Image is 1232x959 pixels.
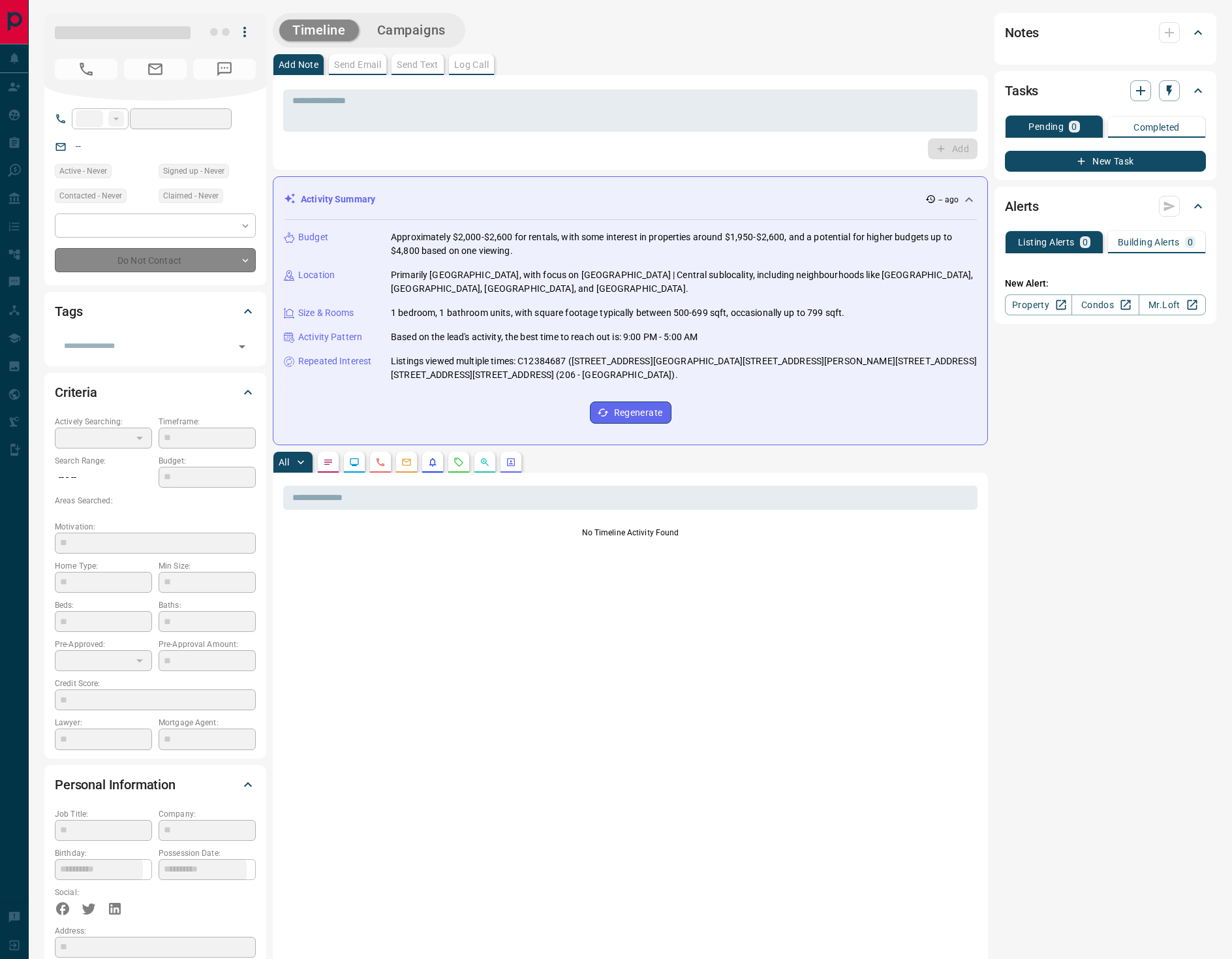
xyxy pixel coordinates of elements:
[55,560,152,572] p: Home Type:
[159,416,256,428] p: Timeframe:
[298,354,371,368] p: Repeated Interest
[1005,17,1206,48] div: Notes
[55,248,256,272] div: Do Not Contact
[1005,196,1039,217] h2: Alerts
[163,165,224,178] span: Signed up - Never
[284,187,977,212] div: Activity Summary-- ago
[279,60,318,69] p: Add Note
[159,638,256,650] p: Pre-Approval Amount:
[401,457,412,467] svg: Emails
[1071,294,1139,315] a: Condos
[391,354,977,382] p: Listings viewed multiple times: C12384687 ([STREET_ADDRESS][GEOGRAPHIC_DATA][STREET_ADDRESS][PERS...
[590,401,671,424] button: Regenerate
[55,59,117,80] span: No Number
[124,59,187,80] span: No Email
[298,230,328,244] p: Budget
[1118,238,1180,247] p: Building Alerts
[1005,80,1038,101] h2: Tasks
[391,268,977,296] p: Primarily [GEOGRAPHIC_DATA], with focus on [GEOGRAPHIC_DATA] | Central sublocality, including nei...
[55,808,152,820] p: Job Title:
[349,457,360,467] svg: Lead Browsing Activity
[938,194,959,206] p: -- ago
[55,887,152,898] p: Social:
[59,165,107,178] span: Active - Never
[391,306,844,320] p: 1 bedroom, 1 bathroom units, with square footage typically between 500-699 sqft, occasionally up ...
[55,455,152,467] p: Search Range:
[55,301,82,322] h2: Tags
[454,457,464,467] svg: Requests
[375,457,386,467] svg: Calls
[506,457,516,467] svg: Agent Actions
[1005,151,1206,172] button: New Task
[1083,238,1088,247] p: 0
[279,20,359,41] button: Timeline
[1188,238,1193,247] p: 0
[1139,294,1206,315] a: Mr.Loft
[55,296,256,327] div: Tags
[480,457,490,467] svg: Opportunities
[233,338,251,356] button: Open
[159,599,256,611] p: Baths:
[323,457,333,467] svg: Notes
[159,717,256,729] p: Mortgage Agent:
[1005,75,1206,106] div: Tasks
[55,599,152,611] p: Beds:
[159,560,256,572] p: Min Size:
[298,330,362,344] p: Activity Pattern
[55,925,256,937] p: Address:
[283,527,978,539] p: No Timeline Activity Found
[55,377,256,408] div: Criteria
[298,306,354,320] p: Size & Rooms
[55,495,256,507] p: Areas Searched:
[55,521,256,533] p: Motivation:
[59,189,122,202] span: Contacted - Never
[364,20,459,41] button: Campaigns
[163,189,219,202] span: Claimed - Never
[1005,277,1206,291] p: New Alert:
[301,193,375,206] p: Activity Summary
[193,59,256,80] span: No Number
[1071,122,1077,131] p: 0
[391,230,977,258] p: Approximately $2,000-$2,600 for rentals, with some interest in properties around $1,950-$2,600, a...
[55,769,256,800] div: Personal Information
[1028,122,1064,131] p: Pending
[159,808,256,820] p: Company:
[1005,22,1039,43] h2: Notes
[427,457,438,467] svg: Listing Alerts
[1005,191,1206,222] div: Alerts
[55,382,97,403] h2: Criteria
[55,638,152,650] p: Pre-Approved:
[159,455,256,467] p: Budget:
[1018,238,1075,247] p: Listing Alerts
[1005,294,1072,315] a: Property
[159,847,256,859] p: Possession Date:
[391,330,698,344] p: Based on the lead's activity, the best time to reach out is: 9:00 PM - 5:00 AM
[279,458,289,467] p: All
[55,847,152,859] p: Birthday:
[55,774,176,795] h2: Personal Information
[55,467,152,488] p: -- - --
[298,268,335,282] p: Location
[55,717,152,729] p: Lawyer:
[55,678,256,689] p: Credit Score:
[55,416,152,428] p: Actively Searching:
[76,141,81,151] a: --
[1133,123,1180,132] p: Completed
